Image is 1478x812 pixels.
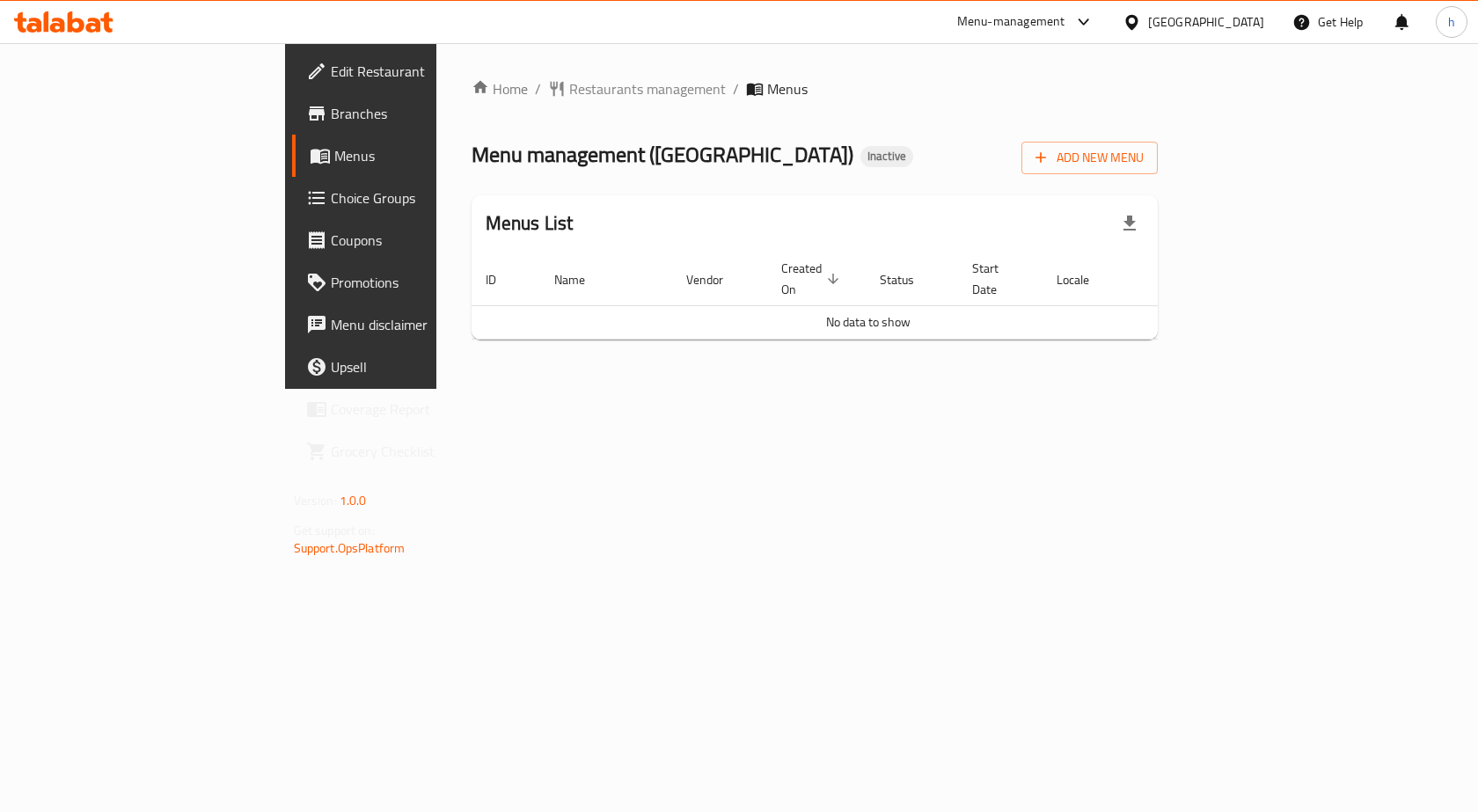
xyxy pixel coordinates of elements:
[733,78,739,99] li: /
[331,399,518,420] span: Coverage Report
[294,519,375,542] span: Get support on:
[331,272,518,293] span: Promotions
[535,78,541,99] li: /
[292,304,532,346] a: Menu disclaimer
[340,489,367,512] span: 1.0.0
[292,261,532,304] a: Promotions
[1133,252,1265,306] th: Actions
[292,219,532,261] a: Coupons
[294,489,337,512] span: Version:
[767,78,808,99] span: Menus
[880,269,937,290] span: Status
[331,61,518,82] span: Edit Restaurant
[292,430,532,472] a: Grocery Checklist
[292,135,532,177] a: Menus
[331,356,518,377] span: Upsell
[292,177,532,219] a: Choice Groups
[472,135,853,174] span: Menu management ( [GEOGRAPHIC_DATA] )
[860,146,913,167] div: Inactive
[292,388,532,430] a: Coverage Report
[781,258,845,300] span: Created On
[972,258,1021,300] span: Start Date
[686,269,746,290] span: Vendor
[1057,269,1112,290] span: Locale
[569,78,726,99] span: Restaurants management
[292,346,532,388] a: Upsell
[554,269,608,290] span: Name
[472,78,1159,99] nav: breadcrumb
[334,145,518,166] span: Menus
[860,149,913,164] span: Inactive
[486,210,574,237] h2: Menus List
[1035,147,1144,169] span: Add New Menu
[826,311,911,333] span: No data to show
[1108,202,1151,245] div: Export file
[292,50,532,92] a: Edit Restaurant
[292,92,532,135] a: Branches
[331,103,518,124] span: Branches
[331,441,518,462] span: Grocery Checklist
[331,230,518,251] span: Coupons
[472,252,1265,340] table: enhanced table
[1148,12,1264,32] div: [GEOGRAPHIC_DATA]
[1448,12,1455,32] span: h
[331,187,518,208] span: Choice Groups
[486,269,519,290] span: ID
[294,537,406,560] a: Support.OpsPlatform
[331,314,518,335] span: Menu disclaimer
[548,78,726,99] a: Restaurants management
[957,11,1065,33] div: Menu-management
[1021,142,1158,174] button: Add New Menu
